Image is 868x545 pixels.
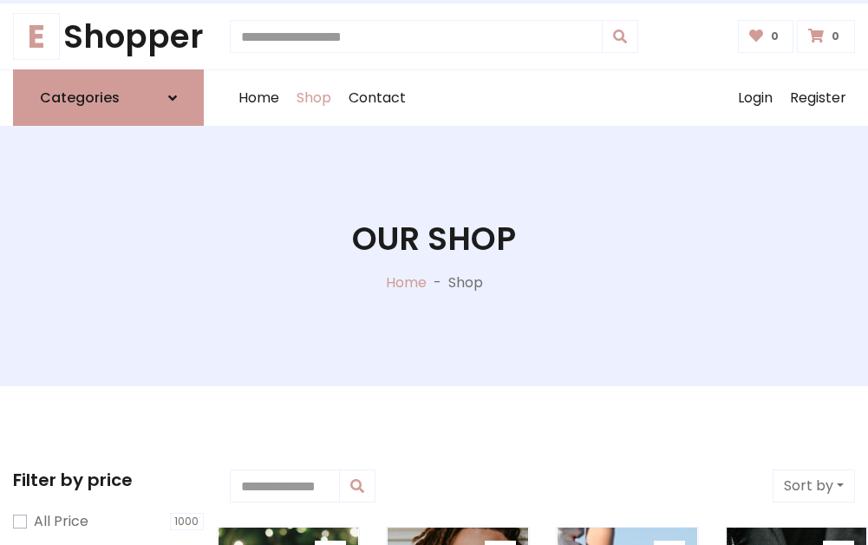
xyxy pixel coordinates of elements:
[13,17,204,56] a: EShopper
[781,70,855,126] a: Register
[13,469,204,490] h5: Filter by price
[230,70,288,126] a: Home
[13,17,204,56] h1: Shopper
[288,70,340,126] a: Shop
[386,272,427,292] a: Home
[738,20,794,53] a: 0
[448,272,483,293] p: Shop
[767,29,783,44] span: 0
[170,513,205,530] span: 1000
[352,220,516,258] h1: Our Shop
[34,511,88,532] label: All Price
[13,69,204,126] a: Categories
[827,29,844,44] span: 0
[13,13,60,60] span: E
[773,469,855,502] button: Sort by
[427,272,448,293] p: -
[40,89,120,106] h6: Categories
[797,20,855,53] a: 0
[729,70,781,126] a: Login
[340,70,414,126] a: Contact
